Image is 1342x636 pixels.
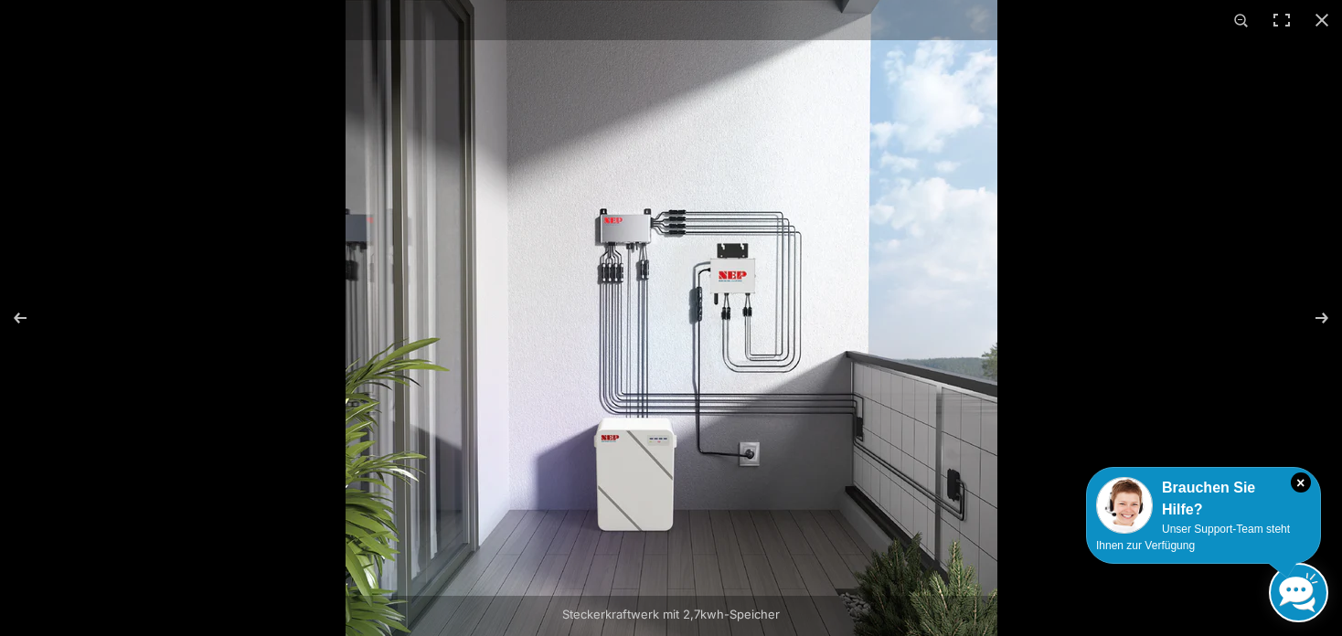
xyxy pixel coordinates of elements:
i: Schließen [1291,472,1311,493]
div: Steckerkraftwerk mit 2,7kwh-Speicher [479,596,863,632]
img: Customer service [1096,477,1153,534]
div: Brauchen Sie Hilfe? [1096,477,1311,521]
span: Unser Support-Team steht Ihnen zur Verfügung [1096,523,1290,552]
